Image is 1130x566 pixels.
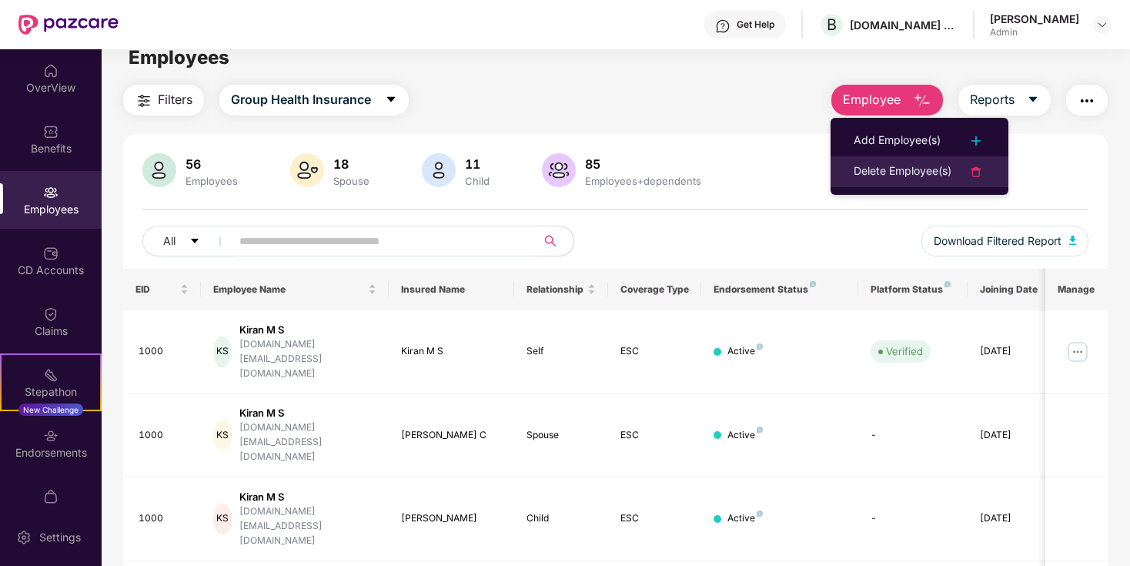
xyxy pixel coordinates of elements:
span: EID [135,283,178,296]
img: svg+xml;base64,PHN2ZyBpZD0iSG9tZSIgeG1sbnM9Imh0dHA6Ly93d3cudzMub3JnLzIwMDAvc3ZnIiB3aWR0aD0iMjAiIG... [43,63,59,79]
button: Employee [831,85,943,116]
span: caret-down [1027,93,1039,107]
span: Group Health Insurance [231,90,371,109]
div: Endorsement Status [714,283,845,296]
button: Download Filtered Report [921,226,1089,256]
img: svg+xml;base64,PHN2ZyB4bWxucz0iaHR0cDovL3d3dy53My5vcmcvMjAwMC9zdmciIHhtbG5zOnhsaW5rPSJodHRwOi8vd3... [290,153,324,187]
img: svg+xml;base64,PHN2ZyB4bWxucz0iaHR0cDovL3d3dy53My5vcmcvMjAwMC9zdmciIHdpZHRoPSIyMSIgaGVpZ2h0PSIyMC... [43,367,59,383]
img: svg+xml;base64,PHN2ZyB4bWxucz0iaHR0cDovL3d3dy53My5vcmcvMjAwMC9zdmciIHdpZHRoPSI4IiBoZWlnaHQ9IjgiIH... [944,281,951,287]
td: - [858,394,968,477]
th: Relationship [514,269,608,310]
button: Filters [123,85,204,116]
button: search [536,226,574,256]
td: - [858,477,968,561]
div: 56 [182,156,241,172]
span: All [163,233,176,250]
div: Verified [886,343,923,359]
img: svg+xml;base64,PHN2ZyBpZD0iU2V0dGluZy0yMHgyMCIgeG1sbnM9Imh0dHA6Ly93d3cudzMub3JnLzIwMDAvc3ZnIiB3aW... [16,530,32,545]
span: caret-down [189,236,200,248]
div: [PERSON_NAME] [401,511,502,526]
span: Employee Name [213,283,365,296]
div: ESC [620,344,690,359]
div: 11 [462,156,493,172]
div: Employees [182,175,241,187]
img: svg+xml;base64,PHN2ZyB4bWxucz0iaHR0cDovL3d3dy53My5vcmcvMjAwMC9zdmciIHdpZHRoPSI4IiBoZWlnaHQ9IjgiIH... [757,343,763,350]
div: Active [727,344,763,359]
img: svg+xml;base64,PHN2ZyBpZD0iTXlfT3JkZXJzIiBkYXRhLW5hbWU9Ik15IE9yZGVycyIgeG1sbnM9Imh0dHA6Ly93d3cudz... [43,489,59,504]
span: Employee [843,90,901,109]
div: Spouse [330,175,373,187]
img: svg+xml;base64,PHN2ZyB4bWxucz0iaHR0cDovL3d3dy53My5vcmcvMjAwMC9zdmciIHdpZHRoPSIyNCIgaGVpZ2h0PSIyNC... [967,162,985,181]
div: Employees+dependents [582,175,704,187]
div: ESC [620,511,690,526]
button: Reportscaret-down [958,85,1051,116]
span: caret-down [385,93,397,107]
img: svg+xml;base64,PHN2ZyB4bWxucz0iaHR0cDovL3d3dy53My5vcmcvMjAwMC9zdmciIHdpZHRoPSIyNCIgaGVpZ2h0PSIyNC... [1078,92,1096,110]
div: Get Help [737,18,774,31]
div: KS [213,337,231,367]
button: Allcaret-down [142,226,236,256]
div: Child [527,511,596,526]
span: Relationship [527,283,584,296]
span: Download Filtered Report [934,233,1061,250]
div: 85 [582,156,704,172]
div: [DOMAIN_NAME] Global ([GEOGRAPHIC_DATA]) Private Limited [850,18,958,32]
span: Filters [158,90,192,109]
img: svg+xml;base64,PHN2ZyBpZD0iRW1wbG95ZWVzIiB4bWxucz0iaHR0cDovL3d3dy53My5vcmcvMjAwMC9zdmciIHdpZHRoPS... [43,185,59,200]
span: search [536,235,566,247]
div: KS [213,504,231,534]
div: [DOMAIN_NAME][EMAIL_ADDRESS][DOMAIN_NAME] [239,420,376,464]
img: New Pazcare Logo [18,15,119,35]
div: KS [213,420,231,450]
div: Kiran M S [239,490,376,504]
th: Coverage Type [608,269,702,310]
img: svg+xml;base64,PHN2ZyB4bWxucz0iaHR0cDovL3d3dy53My5vcmcvMjAwMC9zdmciIHhtbG5zOnhsaW5rPSJodHRwOi8vd3... [913,92,931,110]
img: svg+xml;base64,PHN2ZyB4bWxucz0iaHR0cDovL3d3dy53My5vcmcvMjAwMC9zdmciIHhtbG5zOnhsaW5rPSJodHRwOi8vd3... [422,153,456,187]
div: Self [527,344,596,359]
img: svg+xml;base64,PHN2ZyBpZD0iSGVscC0zMngzMiIgeG1sbnM9Imh0dHA6Ly93d3cudzMub3JnLzIwMDAvc3ZnIiB3aWR0aD... [715,18,730,34]
img: svg+xml;base64,PHN2ZyBpZD0iRW5kb3JzZW1lbnRzIiB4bWxucz0iaHR0cDovL3d3dy53My5vcmcvMjAwMC9zdmciIHdpZH... [43,428,59,444]
img: svg+xml;base64,PHN2ZyB4bWxucz0iaHR0cDovL3d3dy53My5vcmcvMjAwMC9zdmciIHhtbG5zOnhsaW5rPSJodHRwOi8vd3... [1069,236,1077,245]
div: [DATE] [980,344,1049,359]
th: Insured Name [389,269,514,310]
img: manageButton [1065,340,1090,364]
div: 18 [330,156,373,172]
img: svg+xml;base64,PHN2ZyB4bWxucz0iaHR0cDovL3d3dy53My5vcmcvMjAwMC9zdmciIHdpZHRoPSIyNCIgaGVpZ2h0PSIyNC... [135,92,153,110]
div: Kiran M S [239,406,376,420]
div: New Challenge [18,404,83,416]
img: svg+xml;base64,PHN2ZyBpZD0iQ0RfQWNjb3VudHMiIGRhdGEtbmFtZT0iQ0QgQWNjb3VudHMiIHhtbG5zPSJodHRwOi8vd3... [43,246,59,261]
img: svg+xml;base64,PHN2ZyB4bWxucz0iaHR0cDovL3d3dy53My5vcmcvMjAwMC9zdmciIHhtbG5zOnhsaW5rPSJodHRwOi8vd3... [542,153,576,187]
div: Active [727,428,763,443]
div: Child [462,175,493,187]
div: [PERSON_NAME] [990,12,1079,26]
div: [DATE] [980,511,1049,526]
div: Kiran M S [401,344,502,359]
img: svg+xml;base64,PHN2ZyB4bWxucz0iaHR0cDovL3d3dy53My5vcmcvMjAwMC9zdmciIHhtbG5zOnhsaW5rPSJodHRwOi8vd3... [142,153,176,187]
th: Manage [1045,269,1108,310]
div: Kiran M S [239,323,376,337]
img: svg+xml;base64,PHN2ZyB4bWxucz0iaHR0cDovL3d3dy53My5vcmcvMjAwMC9zdmciIHdpZHRoPSIyNCIgaGVpZ2h0PSIyNC... [967,132,985,150]
img: svg+xml;base64,PHN2ZyBpZD0iQ2xhaW0iIHhtbG5zPSJodHRwOi8vd3d3LnczLm9yZy8yMDAwL3N2ZyIgd2lkdGg9IjIwIi... [43,306,59,322]
button: Group Health Insurancecaret-down [219,85,409,116]
div: Platform Status [871,283,955,296]
div: ESC [620,428,690,443]
img: svg+xml;base64,PHN2ZyB4bWxucz0iaHR0cDovL3d3dy53My5vcmcvMjAwMC9zdmciIHdpZHRoPSI4IiBoZWlnaHQ9IjgiIH... [757,511,763,517]
div: [DATE] [980,428,1049,443]
span: B [827,15,837,34]
img: svg+xml;base64,PHN2ZyBpZD0iRHJvcGRvd24tMzJ4MzIiIHhtbG5zPSJodHRwOi8vd3d3LnczLm9yZy8yMDAwL3N2ZyIgd2... [1096,18,1108,31]
div: Admin [990,26,1079,39]
div: Delete Employee(s) [854,162,951,181]
img: svg+xml;base64,PHN2ZyB4bWxucz0iaHR0cDovL3d3dy53My5vcmcvMjAwMC9zdmciIHdpZHRoPSI4IiBoZWlnaHQ9IjgiIH... [810,281,816,287]
div: 1000 [139,511,189,526]
div: Active [727,511,763,526]
div: 1000 [139,428,189,443]
th: EID [123,269,202,310]
div: Stepathon [2,384,100,400]
div: Spouse [527,428,596,443]
th: Employee Name [201,269,389,310]
div: [DOMAIN_NAME][EMAIL_ADDRESS][DOMAIN_NAME] [239,337,376,381]
img: svg+xml;base64,PHN2ZyB4bWxucz0iaHR0cDovL3d3dy53My5vcmcvMjAwMC9zdmciIHdpZHRoPSI4IiBoZWlnaHQ9IjgiIH... [757,427,763,433]
div: Settings [35,530,85,545]
div: [DOMAIN_NAME][EMAIL_ADDRESS][DOMAIN_NAME] [239,504,376,548]
div: 1000 [139,344,189,359]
